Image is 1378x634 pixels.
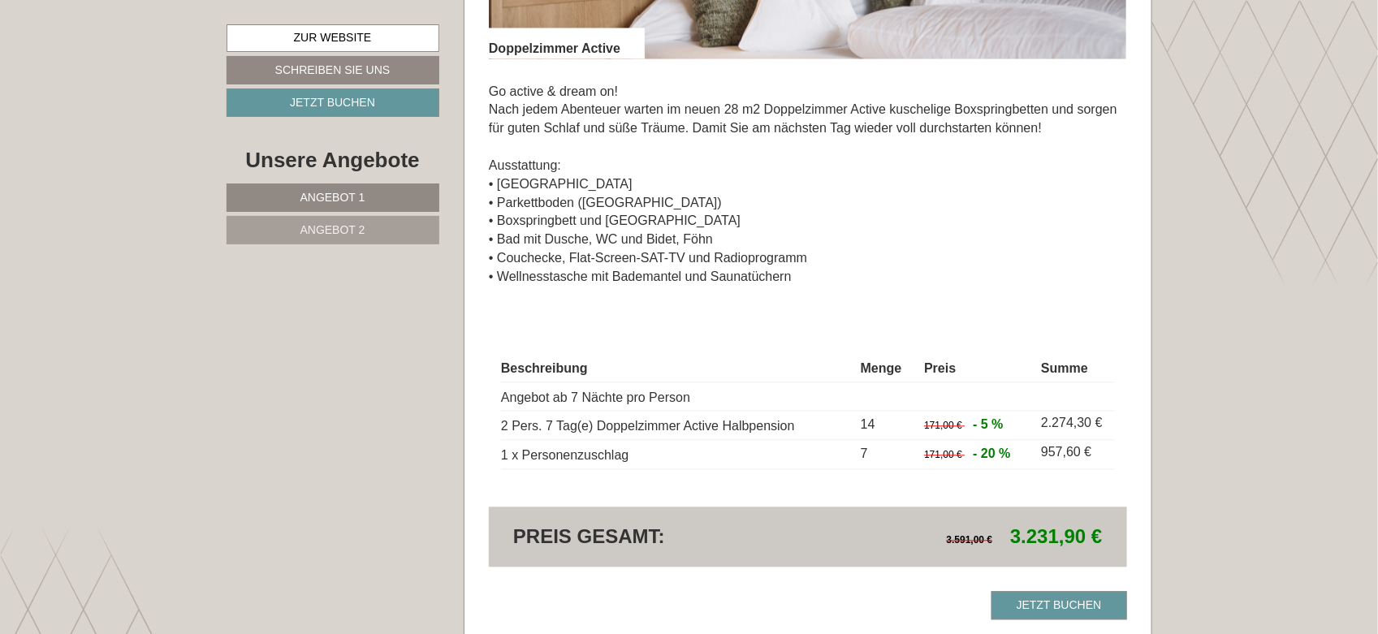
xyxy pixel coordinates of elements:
[227,145,439,175] div: Unsere Angebote
[1035,411,1114,440] td: 2.274,30 €
[501,440,854,469] td: 1 x Personenzuschlag
[501,411,854,440] td: 2 Pers. 7 Tag(e) Doppelzimmer Active Halbpension
[924,420,962,431] span: 171,00 €
[947,534,993,546] span: 3.591,00 €
[918,356,1035,382] th: Preis
[300,223,365,236] span: Angebot 2
[1035,356,1114,382] th: Summe
[501,382,854,411] td: Angebot ab 7 Nächte pro Person
[1010,525,1102,547] span: 3.231,90 €
[300,191,365,204] span: Angebot 1
[489,28,645,58] div: Doppelzimmer Active
[489,83,1127,287] p: Go active & dream on! Nach jedem Abenteuer warten im neuen 28 m2 Doppelzimmer Active kuschelige B...
[973,446,1010,460] span: - 20 %
[991,591,1127,619] a: Jetzt buchen
[854,356,918,382] th: Menge
[973,417,1003,431] span: - 5 %
[227,56,439,84] a: Schreiben Sie uns
[227,24,439,52] a: Zur Website
[501,523,808,550] div: Preis gesamt:
[854,411,918,440] td: 14
[1035,440,1114,469] td: 957,60 €
[854,440,918,469] td: 7
[924,449,962,460] span: 171,00 €
[501,356,854,382] th: Beschreibung
[227,88,439,117] a: Jetzt buchen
